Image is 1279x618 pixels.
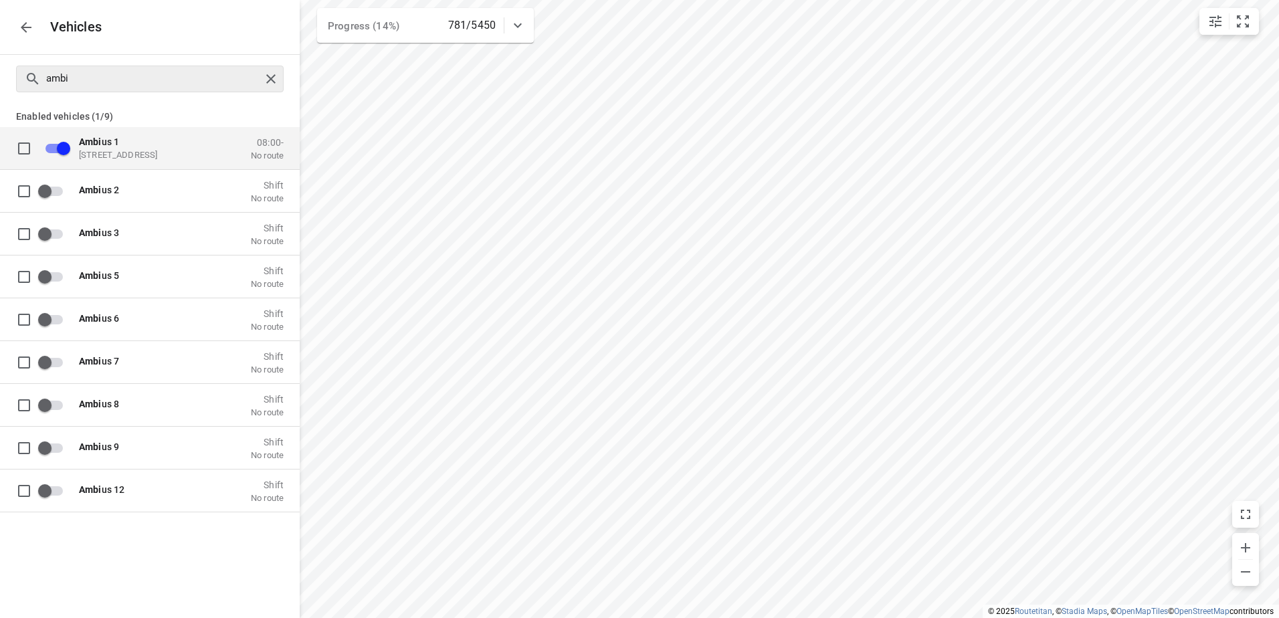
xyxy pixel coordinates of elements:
a: Routetitan [1015,607,1052,616]
span: Enable [37,392,71,417]
span: Enable [37,349,71,375]
span: Enable [37,478,71,503]
b: Ambi [79,184,102,195]
p: No route [251,278,284,289]
p: No route [251,449,284,460]
p: 08:00- [251,136,284,147]
a: OpenStreetMap [1174,607,1229,616]
span: Enable [37,221,71,246]
span: us 5 [79,270,119,280]
b: Ambi [79,355,102,366]
b: Ambi [79,398,102,409]
span: Enable [37,306,71,332]
p: Shift [251,350,284,361]
span: us 6 [79,312,119,323]
span: us 8 [79,398,119,409]
span: Enable [37,264,71,289]
span: us 2 [79,184,119,195]
p: Shift [251,179,284,190]
input: Search vehicles [46,68,261,89]
p: No route [251,364,284,375]
span: Enable [37,435,71,460]
p: Shift [251,393,284,404]
b: Ambi [79,312,102,323]
a: OpenMapTiles [1116,607,1168,616]
span: Enable [37,178,71,203]
b: Ambi [79,136,102,146]
a: Stadia Maps [1062,607,1107,616]
b: Ambi [79,227,102,237]
p: Shift [251,265,284,276]
div: small contained button group [1199,8,1259,35]
b: Ambi [79,441,102,451]
span: us 9 [79,441,119,451]
p: Shift [251,308,284,318]
span: us 12 [79,484,124,494]
p: No route [251,407,284,417]
b: Ambi [79,270,102,280]
p: No route [251,321,284,332]
li: © 2025 , © , © © contributors [988,607,1274,616]
p: No route [251,492,284,503]
span: us 1 [79,136,119,146]
p: Shift [251,222,284,233]
p: [STREET_ADDRESS] [79,149,213,160]
span: Progress (14%) [328,20,399,32]
span: Disable [37,135,71,161]
p: 781/5450 [448,17,496,33]
span: us 7 [79,355,119,366]
p: No route [251,150,284,161]
p: Shift [251,479,284,490]
b: Ambi [79,484,102,494]
div: Progress (14%)781/5450 [317,8,534,43]
p: No route [251,193,284,203]
p: Shift [251,436,284,447]
span: us 3 [79,227,119,237]
p: Vehicles [39,19,102,35]
p: No route [251,235,284,246]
